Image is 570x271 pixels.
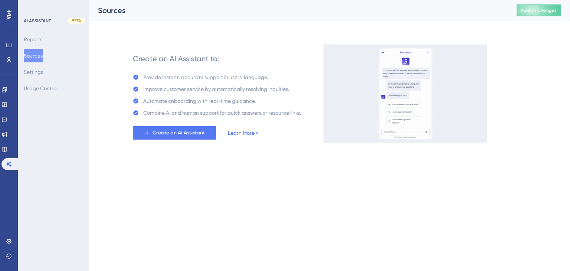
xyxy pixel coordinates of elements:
[228,128,258,137] a: Learn More >
[98,5,498,16] div: Sources
[133,126,216,140] button: Create an AI Assistant
[517,4,561,16] button: Publish Changes
[323,44,487,143] img: 536038c8a6906fa413afa21d633a6c1c.gif
[143,85,289,94] div: Improve customer service by automatically resolving inquiries.
[24,33,42,46] button: Reports
[24,65,43,79] button: Settings
[68,18,85,24] div: BETA
[143,97,256,105] div: Automate onboarding with real-time guidance.
[153,128,205,137] span: Create an AI Assistant
[24,82,58,95] button: Usage Control
[24,18,51,24] div: AI ASSISTANT
[143,73,268,82] div: Provide instant, accurate support in users' language.
[143,108,301,117] div: Combine AI and human support for quick answers or resource links.
[24,49,43,62] button: Sources
[521,7,557,13] span: Publish Changes
[133,53,219,64] div: Create an AI Assistant to:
